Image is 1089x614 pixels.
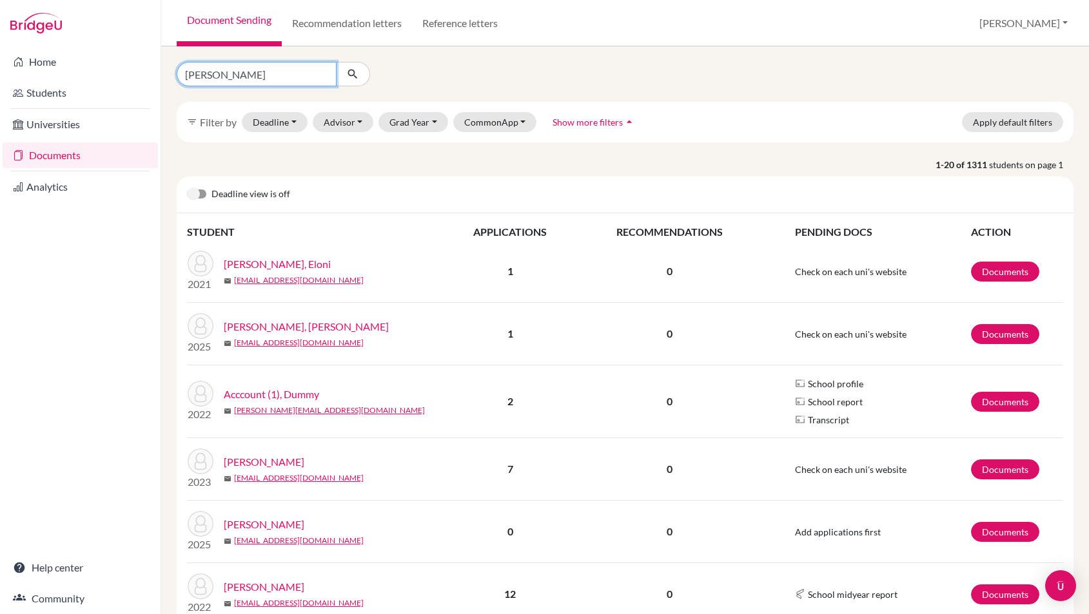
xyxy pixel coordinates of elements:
a: [PERSON_NAME], Eloni [224,256,331,272]
p: 2022 [188,407,213,422]
span: Deadline view is off [211,187,290,202]
img: Acccount (1), Dummy [188,381,213,407]
a: Acccount (1), Dummy [224,387,319,402]
button: Deadline [242,112,308,132]
p: 2023 [188,474,213,490]
img: Common App logo [795,589,805,599]
a: [EMAIL_ADDRESS][DOMAIN_NAME] [234,597,364,609]
span: School profile [808,377,863,390]
a: [EMAIL_ADDRESS][DOMAIN_NAME] [234,535,364,546]
span: Check on each uni's website [795,266,907,277]
span: Add applications first [795,526,881,537]
span: APPLICATIONS [473,225,547,238]
b: 0 [507,525,513,537]
span: mail [224,277,231,285]
a: Documents [971,522,1039,542]
a: Documents [971,324,1039,344]
p: 2025 [188,339,213,354]
span: mail [224,600,231,608]
a: Help center [3,555,158,580]
span: mail [224,407,231,415]
strong: 1-20 of 1311 [936,158,989,171]
th: STUDENT [187,224,445,240]
span: Transcript [808,413,849,427]
p: 0 [576,264,763,279]
p: 2021 [188,276,213,292]
p: 0 [576,586,763,602]
img: Acosta, Federico [188,511,213,537]
a: [PERSON_NAME] [224,517,304,532]
button: CommonApp [453,112,537,132]
a: Analytics [3,174,158,200]
b: 1 [507,327,513,340]
th: ACTION [970,224,1063,240]
p: 2025 [188,537,213,552]
a: Community [3,586,158,611]
span: School midyear report [808,588,898,601]
span: Show more filters [553,117,623,128]
span: School report [808,395,863,408]
i: filter_list [187,117,197,127]
span: PENDING DOCS [795,225,872,238]
img: Abrams, Gable [188,313,213,339]
b: 2 [507,395,513,407]
a: [EMAIL_ADDRESS][DOMAIN_NAME] [234,274,364,286]
a: Documents [971,392,1039,412]
img: Acosta, Kamyla [188,573,213,599]
span: Check on each uni's website [795,329,907,340]
a: [EMAIL_ADDRESS][DOMAIN_NAME] [234,472,364,484]
img: Aceves, Edward C [188,448,213,474]
span: Check on each uni's website [795,464,907,475]
button: Apply default filters [962,112,1063,132]
p: 0 [576,461,763,477]
a: Universities [3,111,158,137]
span: Filter by [200,116,237,128]
span: students on page 1 [989,158,1074,171]
img: Parchments logo [795,414,805,425]
a: [EMAIL_ADDRESS][DOMAIN_NAME] [234,337,364,349]
img: Parchments logo [795,396,805,407]
a: Home [3,49,158,75]
button: Advisor [313,112,374,132]
b: 7 [507,463,513,475]
a: [PERSON_NAME][EMAIL_ADDRESS][DOMAIN_NAME] [234,405,425,416]
p: 0 [576,394,763,409]
a: [PERSON_NAME] [224,454,304,470]
div: Open Intercom Messenger [1045,570,1076,601]
button: Grad Year [378,112,448,132]
a: [PERSON_NAME] [224,579,304,595]
b: 1 [507,265,513,277]
a: [PERSON_NAME], [PERSON_NAME] [224,319,389,334]
b: 12 [504,588,516,600]
i: arrow_drop_up [623,115,636,128]
img: Bridge-U [10,13,62,34]
p: 0 [576,326,763,341]
span: mail [224,537,231,545]
a: Documents [971,262,1039,282]
a: Students [3,80,158,106]
p: 0 [576,524,763,539]
input: Find student by name... [177,62,337,86]
a: Documents [971,459,1039,479]
button: [PERSON_NAME] [974,11,1074,35]
a: Documents [971,584,1039,604]
img: Abitia Guerrero, Eloni [188,251,213,276]
button: Show more filtersarrow_drop_up [542,112,647,132]
span: RECOMMENDATIONS [616,225,723,238]
span: mail [224,340,231,347]
img: Parchments logo [795,378,805,389]
span: mail [224,475,231,483]
a: Documents [3,142,158,168]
